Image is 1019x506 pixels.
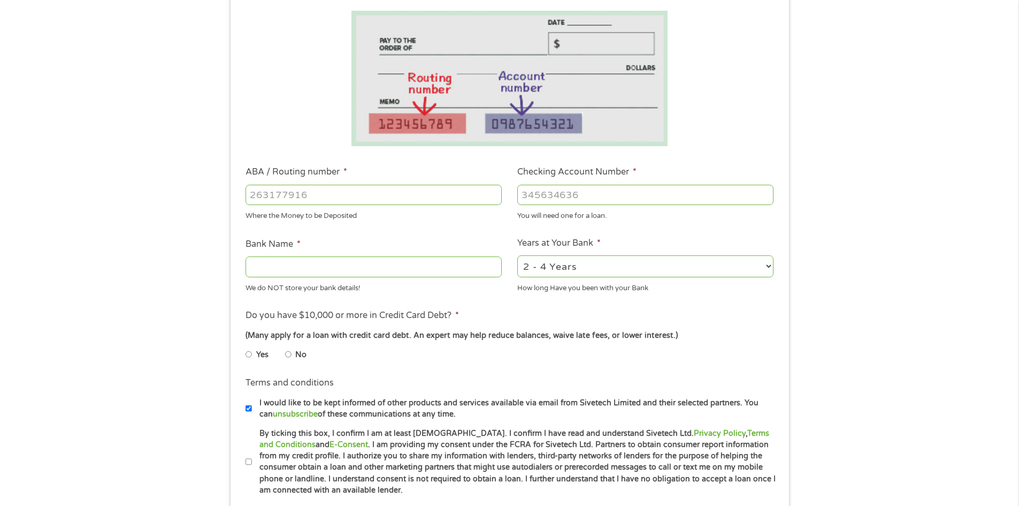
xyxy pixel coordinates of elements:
[246,207,502,222] div: Where the Money to be Deposited
[256,349,269,361] label: Yes
[295,349,307,361] label: No
[246,377,334,389] label: Terms and conditions
[246,185,502,205] input: 263177916
[517,238,601,249] label: Years at Your Bank
[246,279,502,293] div: We do NOT store your bank details!
[246,239,301,250] label: Bank Name
[246,167,347,178] label: ABA / Routing number
[351,11,668,146] img: Routing number location
[246,310,459,321] label: Do you have $10,000 or more in Credit Card Debt?
[259,429,769,449] a: Terms and Conditions
[517,167,637,178] label: Checking Account Number
[517,207,773,222] div: You will need one for a loan.
[517,185,773,205] input: 345634636
[330,440,368,449] a: E-Consent
[252,397,777,420] label: I would like to be kept informed of other products and services available via email from Sivetech...
[273,410,318,419] a: unsubscribe
[246,330,773,342] div: (Many apply for a loan with credit card debt. An expert may help reduce balances, waive late fees...
[517,279,773,293] div: How long Have you been with your Bank
[694,429,746,438] a: Privacy Policy
[252,428,777,496] label: By ticking this box, I confirm I am at least [DEMOGRAPHIC_DATA]. I confirm I have read and unders...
